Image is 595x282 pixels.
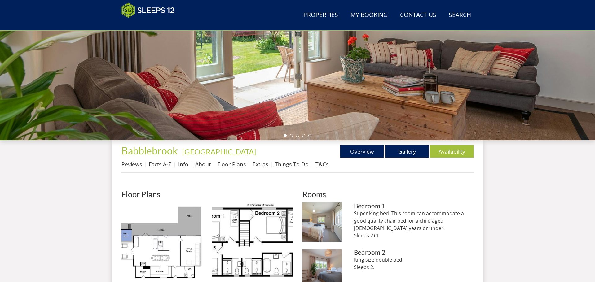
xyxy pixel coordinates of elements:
a: Availability [430,145,474,158]
a: Extras [253,160,268,168]
a: Properties [301,8,341,22]
a: My Booking [348,8,390,22]
h2: Rooms [302,190,474,198]
img: Bedroom 1 [302,202,342,242]
a: [GEOGRAPHIC_DATA] [182,147,256,156]
a: Search [446,8,474,22]
a: Overview [340,145,384,158]
a: Things To Do [275,160,309,168]
h2: Floor Plans [121,190,293,198]
a: Contact Us [398,8,439,22]
a: Reviews [121,160,142,168]
a: About [195,160,211,168]
iframe: Customer reviews powered by Trustpilot [118,22,183,27]
a: Babblebrook [121,145,180,157]
img: Sleeps 12 [121,2,175,18]
a: Info [178,160,188,168]
p: King size double bed. Sleeps 2. [354,256,474,271]
h3: Bedroom 2 [354,249,474,256]
h3: Bedroom 1 [354,202,474,210]
a: Gallery [385,145,429,158]
a: T&Cs [315,160,328,168]
p: Super king bed. This room can accommodate a good quality chair bed for a child aged [DEMOGRAPHIC_... [354,210,474,239]
a: Floor Plans [218,160,246,168]
span: - [180,147,256,156]
a: Facts A-Z [149,160,171,168]
span: Babblebrook [121,145,178,157]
